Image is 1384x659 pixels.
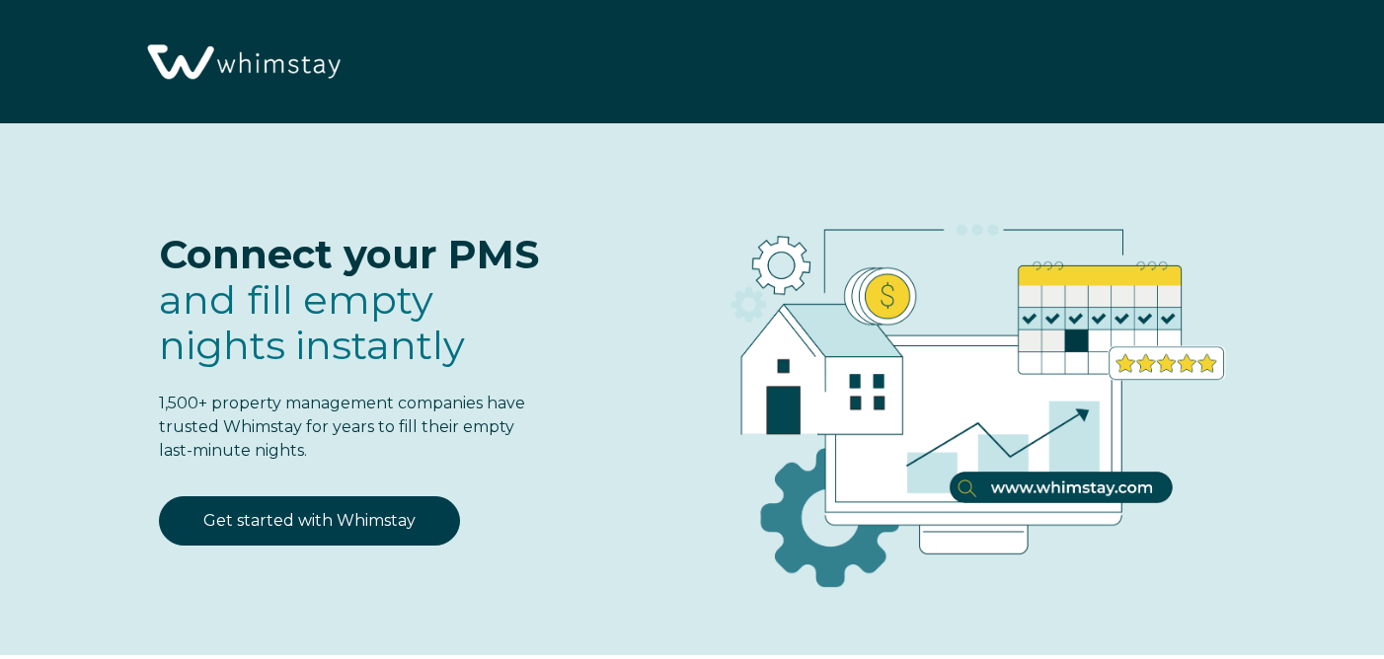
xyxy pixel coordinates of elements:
a: Get started with Whimstay [159,496,460,546]
span: 1,500+ property management companies have trusted Whimstay for years to fill their empty last-min... [159,394,525,460]
span: Connect your PMS [159,230,539,278]
img: Whimstay Logo-02 1 [138,10,346,116]
img: RBO Ilustrations-03 [619,163,1314,619]
span: and [159,275,465,369]
span: fill empty nights instantly [159,275,465,369]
